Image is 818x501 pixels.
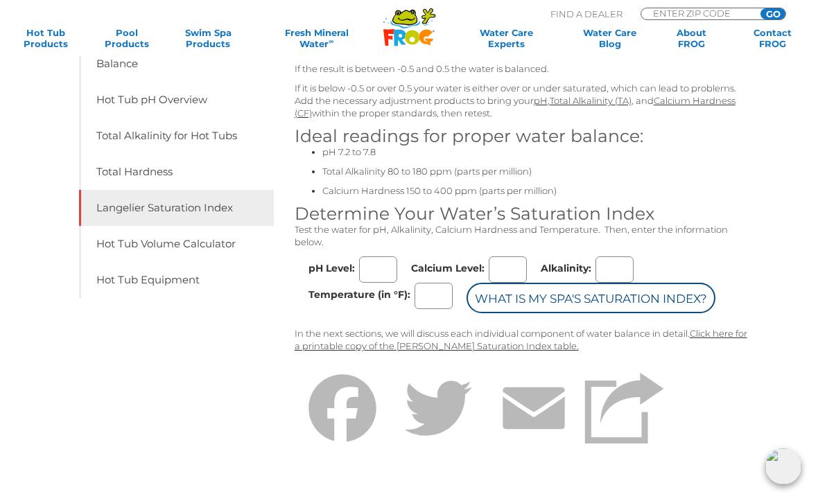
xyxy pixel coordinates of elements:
[765,448,801,484] img: openIcon
[322,184,753,197] li: Calcium Hardness 150 to 400 ppm (parts per million)
[308,263,355,274] label: pH Level:
[79,262,274,298] a: Hot Tub Equipment
[295,204,753,223] h3: Determine Your Water’s Saturation Index
[534,95,548,106] a: pH
[177,27,240,49] a: Swim SpaProducts
[95,27,158,49] a: PoolProducts
[295,223,753,248] p: Test the water for pH, Alkalinity, Calcium Hardness and Temperature. Then, enter the information ...
[258,27,376,49] a: Fresh MineralWater∞
[295,62,753,75] p: If the result is between -0.5 and 0.5 the water is balanced.
[486,363,582,495] a: Email
[660,27,723,49] a: AboutFROG
[550,8,623,20] p: Find A Dealer
[584,372,664,444] img: Share
[79,154,274,190] a: Total Hardness
[541,263,591,274] label: Alkalinity:
[578,27,641,49] a: Water CareBlog
[308,289,410,300] label: Temperature (in °F):
[467,283,715,313] input: What is my Spa's Saturation Index?
[550,95,632,106] a: Total Alkalinity (TA)
[79,190,274,226] a: Langelier Saturation Index
[295,82,753,119] p: If it is below -0.5 or over 0.5 your water is either over or under saturated, which can lead to p...
[79,118,274,154] a: Total Alkalinity for Hot Tubs
[411,263,485,274] label: Calcium Level:
[79,82,274,118] a: Hot Tub pH Overview
[760,8,785,19] input: GO
[322,165,753,177] li: Total Alkalinity 80 to 180 ppm (parts per million)
[295,126,753,146] h3: Ideal readings for proper water balance:
[79,226,274,262] a: Hot Tub Volume Calculator
[295,363,390,495] a: Facebook
[741,27,804,49] a: ContactFROG
[329,37,333,45] sup: ∞
[322,146,753,158] li: pH 7.2 to 7.8
[14,27,77,49] a: Hot TubProducts
[453,27,560,49] a: Water CareExperts
[295,327,753,352] p: In the next sections, we will discuss each individual component of water balance in detail.
[652,8,745,18] input: Zip Code Form
[390,363,486,495] a: Twitter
